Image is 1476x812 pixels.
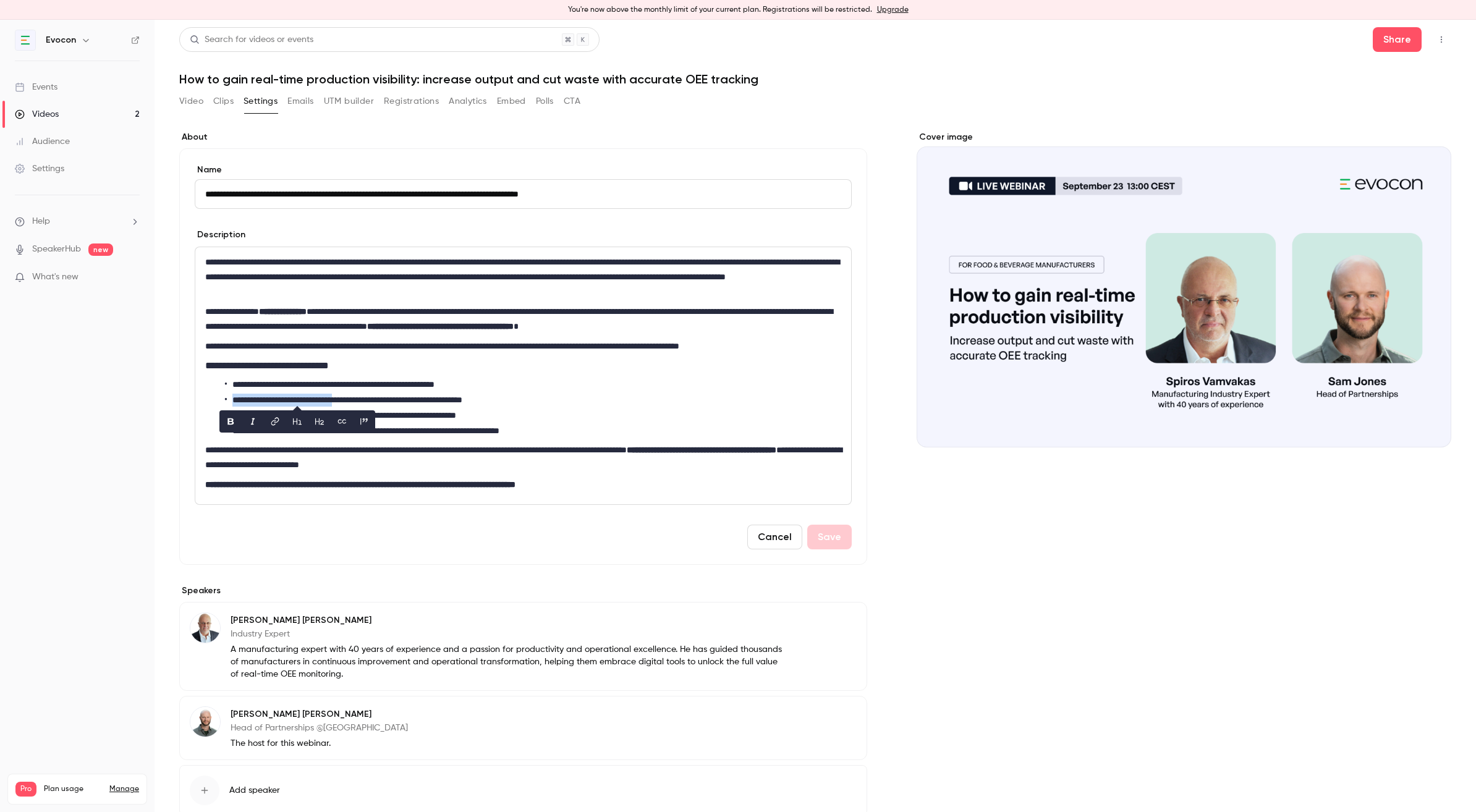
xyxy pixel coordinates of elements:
[179,91,203,111] button: Video
[190,33,313,46] div: Search for videos or events
[536,91,554,111] button: Polls
[32,271,78,284] span: What's new
[32,215,50,228] span: Help
[564,91,580,111] button: CTA
[1373,27,1422,52] button: Share
[354,412,374,431] button: blockquote
[229,784,280,797] span: Add speaker
[15,108,59,121] div: Videos
[125,272,140,283] iframe: Noticeable Trigger
[287,91,313,111] button: Emails
[190,613,220,643] img: Spiros Vamvakas
[747,525,802,549] button: Cancel
[195,229,245,241] label: Description
[109,784,139,794] a: Manage
[449,91,487,111] button: Analytics
[1431,30,1451,49] button: Top Bar Actions
[195,247,852,505] section: description
[324,91,374,111] button: UTM builder
[231,708,408,721] p: [PERSON_NAME] [PERSON_NAME]
[231,643,787,680] p: A manufacturing expert with 40 years of experience and a passion for productivity and operational...
[179,602,867,691] div: Spiros Vamvakas[PERSON_NAME] [PERSON_NAME]Industry ExpertA manufacturing expert with 40 years of ...
[917,131,1451,447] section: Cover image
[15,163,64,175] div: Settings
[32,243,81,256] a: SpeakerHub
[244,91,278,111] button: Settings
[179,72,1451,87] h1: How to gain real-time production visibility: increase output and cut waste with accurate OEE trac...
[190,707,220,737] img: Sam Jones
[917,131,1451,143] label: Cover image
[195,247,851,504] div: editor
[231,628,787,640] p: Industry Expert
[15,30,35,50] img: Evocon
[243,412,263,431] button: italic
[213,91,234,111] button: Clips
[265,412,285,431] button: link
[231,722,408,734] p: Head of Partnerships @[GEOGRAPHIC_DATA]
[88,243,113,256] span: new
[179,585,867,597] label: Speakers
[46,34,76,46] h6: Evocon
[231,614,787,627] p: [PERSON_NAME] [PERSON_NAME]
[497,91,526,111] button: Embed
[15,782,36,797] span: Pro
[179,131,867,143] label: About
[231,737,408,750] p: The host for this webinar.
[384,91,439,111] button: Registrations
[44,784,102,794] span: Plan usage
[179,696,867,760] div: Sam Jones[PERSON_NAME] [PERSON_NAME]Head of Partnerships @[GEOGRAPHIC_DATA]The host for this webi...
[15,215,140,228] li: help-dropdown-opener
[221,412,240,431] button: bold
[195,164,852,176] label: Name
[877,5,909,15] a: Upgrade
[15,135,70,148] div: Audience
[15,81,57,93] div: Events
